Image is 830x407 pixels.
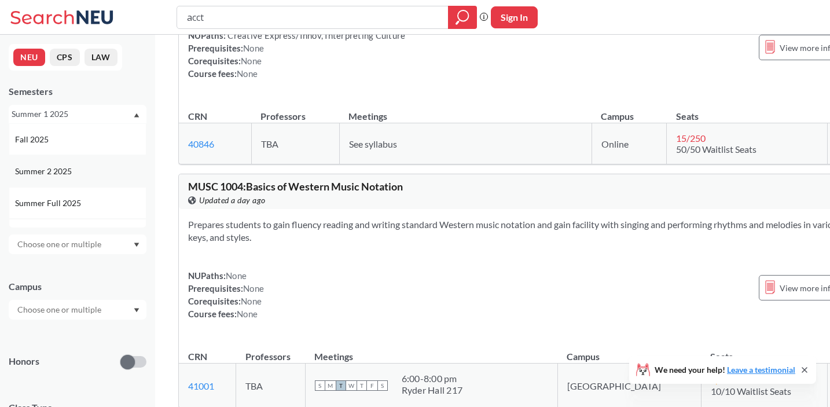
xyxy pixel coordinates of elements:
[701,339,828,364] th: Seats
[15,197,83,210] span: Summer Full 2025
[186,8,440,27] input: Class, professor, course number, "phrase"
[346,380,357,391] span: W
[339,98,592,123] th: Meetings
[9,234,146,254] div: Dropdown arrow
[50,49,80,66] button: CPS
[226,30,405,41] span: Creative Express/Innov, Interpreting Culture
[241,296,262,306] span: None
[188,380,214,391] a: 41001
[188,350,207,363] div: CRN
[676,144,756,155] span: 50/50 Waitlist Seats
[402,373,463,384] div: 6:00 - 8:00 pm
[15,133,51,146] span: Fall 2025
[367,380,377,391] span: F
[9,85,146,98] div: Semesters
[667,98,828,123] th: Seats
[188,180,403,193] span: MUSC 1004 : Basics of Western Music Notation
[9,355,39,368] p: Honors
[336,380,346,391] span: T
[188,138,214,149] a: 40846
[188,29,405,80] div: NUPaths: Prerequisites: Corequisites: Course fees:
[357,380,367,391] span: T
[237,309,258,319] span: None
[727,365,795,375] a: Leave a testimonial
[349,138,397,149] span: See syllabus
[402,384,463,396] div: Ryder Hall 217
[251,123,339,164] td: TBA
[237,68,258,79] span: None
[557,339,701,364] th: Campus
[325,380,336,391] span: M
[15,165,74,178] span: Summer 2 2025
[12,303,109,317] input: Choose one or multiple
[9,105,146,123] div: Summer 1 2025Dropdown arrowFall 2025Summer 2 2025Summer Full 2025Summer 1 2025Spring 2025Fall 202...
[9,280,146,293] div: Campus
[226,270,247,281] span: None
[134,113,139,118] svg: Dropdown arrow
[711,386,791,397] span: 10/10 Waitlist Seats
[491,6,538,28] button: Sign In
[85,49,117,66] button: LAW
[241,56,262,66] span: None
[199,194,266,207] span: Updated a day ago
[456,9,469,25] svg: magnifying glass
[592,98,666,123] th: Campus
[305,339,557,364] th: Meetings
[12,237,109,251] input: Choose one or multiple
[188,110,207,123] div: CRN
[13,49,45,66] button: NEU
[377,380,388,391] span: S
[188,269,264,320] div: NUPaths: Prerequisites: Corequisites: Course fees:
[448,6,477,29] div: magnifying glass
[592,123,666,164] td: Online
[12,108,133,120] div: Summer 1 2025
[134,308,139,313] svg: Dropdown arrow
[655,366,795,374] span: We need your help!
[676,133,706,144] span: 15 / 250
[251,98,339,123] th: Professors
[243,283,264,294] span: None
[134,243,139,247] svg: Dropdown arrow
[315,380,325,391] span: S
[9,300,146,320] div: Dropdown arrow
[236,339,306,364] th: Professors
[243,43,264,53] span: None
